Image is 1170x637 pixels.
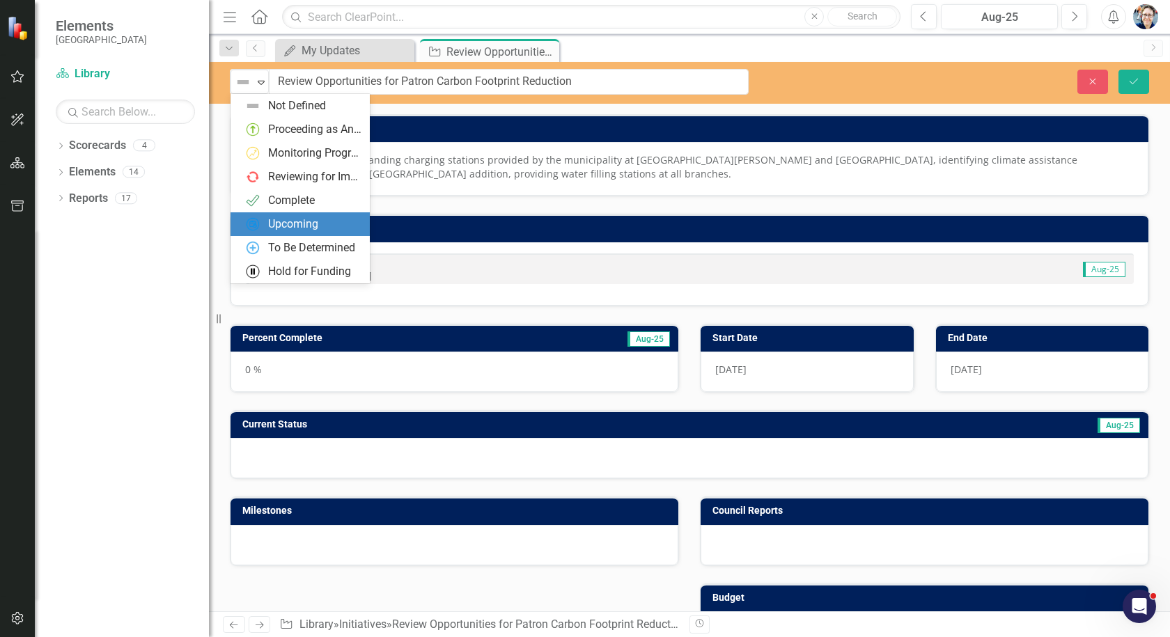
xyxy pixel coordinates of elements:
div: Upcoming [268,217,318,233]
span: Elements [56,17,147,34]
div: My Updates [302,42,411,59]
img: Complete [244,192,261,209]
div: Aug-25 [946,9,1053,26]
h3: Description [242,123,1141,134]
div: Not Defined [268,98,326,114]
div: 14 [123,166,145,178]
div: Proceeding as Anticipated [268,122,361,138]
div: Hold for Funding [268,264,351,280]
a: Scorecards [69,138,126,154]
span: Search [848,10,877,22]
img: Upcoming [244,216,261,233]
button: Aug-25 [941,4,1058,29]
iframe: Intercom live chat [1123,590,1156,623]
span: Aug-25 [1083,262,1125,277]
div: 4 [133,140,155,152]
div: Review Opportunities for Patron Carbon Footprint Reduction [446,43,556,61]
a: Library [299,618,334,631]
button: Search [827,7,897,26]
p: Opportunities such as expanding charging stations provided by the municipality at [GEOGRAPHIC_DAT... [245,153,1134,181]
input: Search Below... [56,100,195,124]
small: [GEOGRAPHIC_DATA] [56,34,147,45]
img: Not Defined [244,97,261,114]
img: Monitoring Progress [244,145,261,162]
img: Hold for Funding [244,263,261,280]
div: » » [279,617,679,633]
a: Initiatives [339,618,387,631]
div: Monitoring Progress [268,146,361,162]
h3: End Date [948,333,1142,343]
h3: Current Status [242,419,779,430]
div: Review Opportunities for Patron Carbon Footprint Reduction [392,618,686,631]
a: My Updates [279,42,411,59]
img: To Be Determined [244,239,261,256]
span: [DATE] [951,363,982,376]
img: Reviewing for Improvement [244,168,261,185]
div: 0 % [231,352,678,392]
input: Search ClearPoint... [282,5,900,29]
h3: Council Reports [712,505,1141,516]
h3: Strategic Plan Priorities [242,223,1141,233]
h3: Start Date [712,333,907,343]
h3: Percent Complete [242,333,520,343]
img: Not Defined [235,74,251,91]
span: [DATE] [715,363,747,376]
img: ClearPoint Strategy [7,15,31,40]
img: Proceeding as Anticipated [244,121,261,138]
h3: Milestones [242,505,671,516]
a: Reports [69,191,108,207]
h3: Budget [712,592,1141,603]
div: Complete [268,193,315,209]
a: Elements [69,164,116,180]
input: This field is required [269,69,749,95]
span: Aug-25 [627,331,670,347]
div: Reviewing for Improvement [268,169,361,185]
div: To Be Determined [268,240,355,256]
div: 17 [115,192,137,204]
a: Library [56,66,195,82]
span: Aug-25 [1098,418,1140,433]
img: Jennifer La Chapelle [1133,4,1158,29]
